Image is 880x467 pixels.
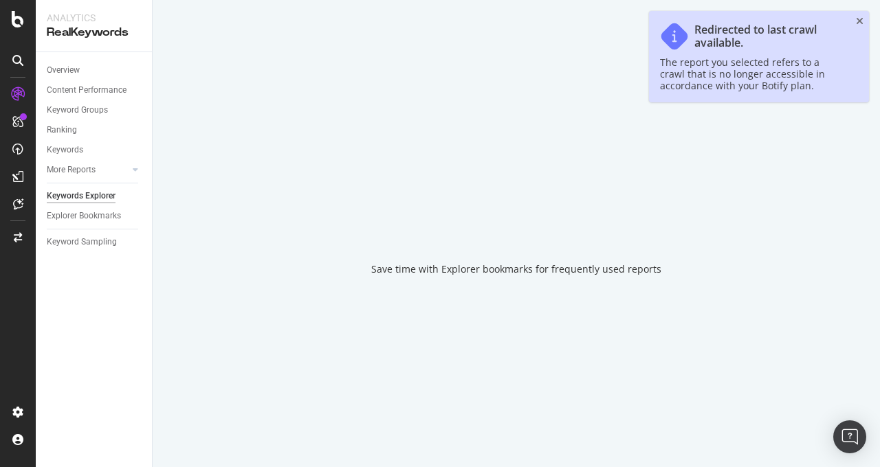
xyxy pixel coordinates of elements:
[47,163,96,177] div: More Reports
[47,143,142,157] a: Keywords
[660,56,844,91] div: The report you selected refers to a crawl that is no longer accessible in accordance with your Bo...
[47,123,142,137] a: Ranking
[47,83,142,98] a: Content Performance
[47,189,142,203] a: Keywords Explorer
[694,23,844,49] div: Redirected to last crawl available.
[47,103,108,117] div: Keyword Groups
[467,191,566,240] div: animation
[47,235,142,249] a: Keyword Sampling
[856,16,863,26] div: close toast
[47,103,142,117] a: Keyword Groups
[47,123,77,137] div: Ranking
[47,143,83,157] div: Keywords
[47,63,80,78] div: Overview
[47,11,141,25] div: Analytics
[47,83,126,98] div: Content Performance
[47,25,141,41] div: RealKeywords
[47,235,117,249] div: Keyword Sampling
[47,63,142,78] a: Overview
[833,420,866,453] div: Open Intercom Messenger
[47,163,129,177] a: More Reports
[47,209,142,223] a: Explorer Bookmarks
[47,189,115,203] div: Keywords Explorer
[371,262,661,276] div: Save time with Explorer bookmarks for frequently used reports
[47,209,121,223] div: Explorer Bookmarks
